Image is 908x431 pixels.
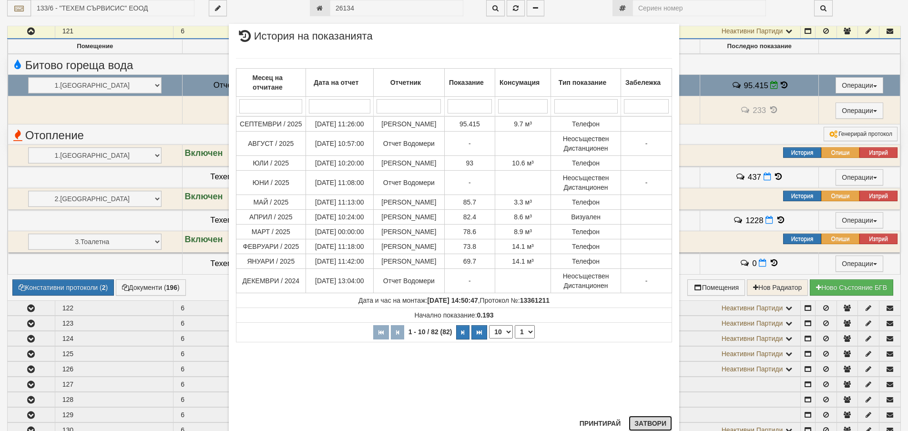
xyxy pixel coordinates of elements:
[645,140,648,147] span: -
[512,243,533,250] span: 14.1 м³
[551,195,621,210] td: Телефон
[444,69,495,97] th: Показание: No sort applied, activate to apply an ascending sort
[551,239,621,254] td: Телефон
[373,254,444,269] td: [PERSON_NAME]
[373,225,444,239] td: [PERSON_NAME]
[236,293,672,308] td: ,
[314,79,358,86] b: Дата на отчет
[373,69,444,97] th: Отчетник: No sort applied, activate to apply an ascending sort
[551,225,621,239] td: Телефон
[253,74,283,91] b: Месец на отчитане
[236,132,306,156] td: АВГУСТ / 2025
[551,254,621,269] td: Телефон
[515,325,535,339] select: Страница номер
[236,171,306,195] td: ЮНИ / 2025
[306,239,373,254] td: [DATE] 11:18:00
[645,179,648,186] span: -
[459,120,480,128] span: 95.415
[551,269,621,293] td: Неосъществен Дистанционен
[551,171,621,195] td: Неосъществен Дистанционен
[629,416,672,431] button: Затвори
[500,79,540,86] b: Консумация
[236,225,306,239] td: МАРТ / 2025
[306,69,373,97] th: Дата на отчет: No sort applied, activate to apply an ascending sort
[373,269,444,293] td: Отчет Водомери
[306,210,373,225] td: [DATE] 10:24:00
[306,254,373,269] td: [DATE] 11:42:00
[625,79,661,86] b: Забележка
[306,225,373,239] td: [DATE] 00:00:00
[236,116,306,132] td: СЕПТЕМВРИ / 2025
[463,198,476,206] span: 85.7
[551,69,621,97] th: Тип показание: No sort applied, activate to apply an ascending sort
[551,116,621,132] td: Телефон
[520,297,550,304] strong: 13361211
[306,195,373,210] td: [DATE] 11:13:00
[514,120,532,128] span: 9.7 м³
[306,132,373,156] td: [DATE] 10:57:00
[463,243,476,250] span: 73.8
[559,79,606,86] b: Тип показание
[466,159,474,167] span: 93
[551,156,621,171] td: Телефон
[471,325,487,339] button: Последна страница
[449,79,484,86] b: Показание
[236,156,306,171] td: ЮЛИ / 2025
[306,116,373,132] td: [DATE] 11:26:00
[358,297,478,304] span: Дата и час на монтаж:
[427,297,478,304] strong: [DATE] 14:50:47
[373,116,444,132] td: [PERSON_NAME]
[514,198,532,206] span: 3.3 м³
[391,325,404,339] button: Предишна страница
[373,132,444,156] td: Отчет Водомери
[480,297,550,304] span: Протокол №:
[306,171,373,195] td: [DATE] 11:08:00
[236,254,306,269] td: ЯНУАРИ / 2025
[463,213,476,221] span: 82.4
[463,257,476,265] span: 69.7
[551,132,621,156] td: Неосъществен Дистанционен
[390,79,421,86] b: Отчетник
[373,156,444,171] td: [PERSON_NAME]
[236,69,306,97] th: Месец на отчитане: No sort applied, activate to apply an ascending sort
[574,416,626,431] button: Принтирай
[373,171,444,195] td: Отчет Водомери
[463,228,476,236] span: 78.6
[469,277,471,285] span: -
[373,239,444,254] td: [PERSON_NAME]
[551,210,621,225] td: Визуален
[514,213,532,221] span: 8.6 м³
[373,195,444,210] td: [PERSON_NAME]
[414,311,493,319] span: Начално показание:
[306,156,373,171] td: [DATE] 10:20:00
[236,239,306,254] td: ФЕВРУАРИ / 2025
[373,210,444,225] td: [PERSON_NAME]
[495,69,551,97] th: Консумация: No sort applied, activate to apply an ascending sort
[621,69,672,97] th: Забележка: No sort applied, activate to apply an ascending sort
[236,269,306,293] td: ДЕКЕМВРИ / 2024
[236,195,306,210] td: МАЙ / 2025
[469,179,471,186] span: -
[477,311,494,319] strong: 0.193
[456,325,469,339] button: Следваща страница
[469,140,471,147] span: -
[306,269,373,293] td: [DATE] 13:04:00
[489,325,513,339] select: Брой редове на страница
[406,328,455,336] span: 1 - 10 / 82 (82)
[645,277,648,285] span: -
[236,210,306,225] td: АПРИЛ / 2025
[514,228,532,236] span: 8.9 м³
[236,31,373,49] span: История на показанията
[373,325,389,339] button: Първа страница
[512,257,533,265] span: 14.1 м³
[512,159,533,167] span: 10.6 м³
